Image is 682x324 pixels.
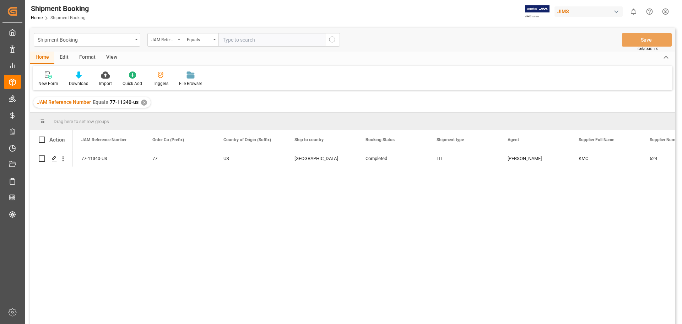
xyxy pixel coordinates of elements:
button: JIMS [554,5,626,18]
span: Ship to country [294,137,324,142]
span: Supplier Full Name [579,137,614,142]
span: Booking Status [366,137,395,142]
div: Equals [187,35,211,43]
div: Import [99,80,112,87]
div: LTL [437,150,491,167]
div: Triggers [153,80,168,87]
div: KMC [570,150,641,167]
span: JAM Reference Number [37,99,91,105]
span: 77-11340-us [110,99,139,105]
img: Exertis%20JAM%20-%20Email%20Logo.jpg_1722504956.jpg [525,5,550,18]
button: show 0 new notifications [626,4,642,20]
div: Action [49,137,65,143]
a: Home [31,15,43,20]
div: JIMS [554,6,623,17]
div: [PERSON_NAME] [508,150,562,167]
button: Save [622,33,672,47]
div: Completed [366,150,420,167]
div: Press SPACE to select this row. [30,150,73,167]
div: Edit [54,52,74,64]
div: New Form [38,80,58,87]
button: search button [325,33,340,47]
div: Shipment Booking [38,35,132,44]
span: Order Co (Prefix) [152,137,184,142]
span: Equals [93,99,108,105]
span: Agent [508,137,519,142]
div: US [223,150,277,167]
button: open menu [147,33,183,47]
span: Drag here to set row groups [54,119,109,124]
div: File Browser [179,80,202,87]
input: Type to search [218,33,325,47]
div: View [101,52,123,64]
button: Help Center [642,4,657,20]
div: Format [74,52,101,64]
button: open menu [34,33,140,47]
span: Country of Origin (Suffix) [223,137,271,142]
div: Home [30,52,54,64]
span: Supplier Number [650,137,681,142]
div: ✕ [141,100,147,106]
span: Ctrl/CMD + S [638,46,658,52]
div: 77-11340-US [73,150,144,167]
div: Download [69,80,88,87]
div: 77 [152,150,206,167]
div: Quick Add [123,80,142,87]
button: open menu [183,33,218,47]
div: [GEOGRAPHIC_DATA] [294,150,348,167]
div: Shipment Booking [31,3,89,14]
span: Shipment type [437,137,464,142]
div: JAM Reference Number [151,35,175,43]
span: JAM Reference Number [81,137,126,142]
